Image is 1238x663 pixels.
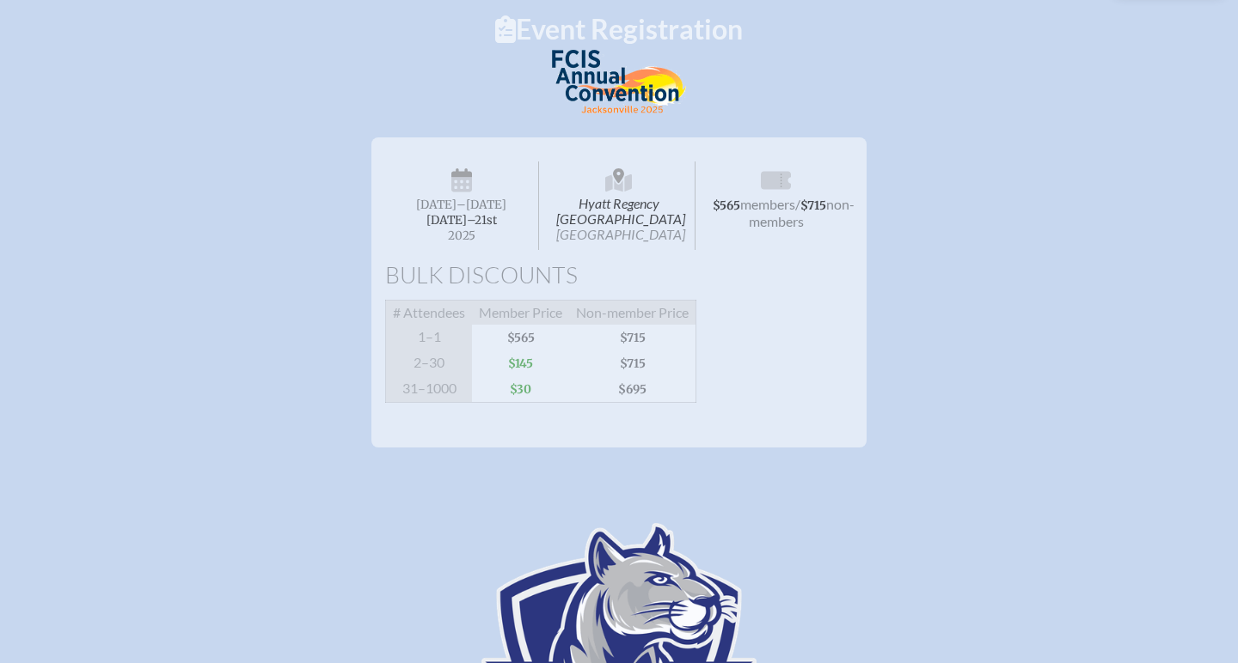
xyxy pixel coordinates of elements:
[569,325,696,350] span: $715
[713,198,740,213] span: $565
[800,198,826,213] span: $715
[386,301,473,325] span: # Attendees
[552,50,686,114] img: FCIS Convention 2025
[386,376,473,403] span: 31–1000
[386,325,473,350] span: 1–1
[740,196,795,212] span: members
[556,226,685,242] span: [GEOGRAPHIC_DATA]
[795,196,800,212] span: /
[472,376,569,403] span: $30
[569,350,696,376] span: $715
[426,213,497,228] span: [DATE]–⁠21st
[472,350,569,376] span: $145
[416,198,457,212] span: [DATE]
[472,325,569,350] span: $565
[542,161,696,250] span: Hyatt Regency [GEOGRAPHIC_DATA]
[457,198,506,212] span: –[DATE]
[569,376,696,403] span: $695
[385,264,853,287] h1: Bulk Discounts
[399,229,524,242] span: 2025
[386,350,473,376] span: 2–30
[569,301,696,325] span: Non-member Price
[749,196,855,229] span: non-members
[472,301,569,325] span: Member Price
